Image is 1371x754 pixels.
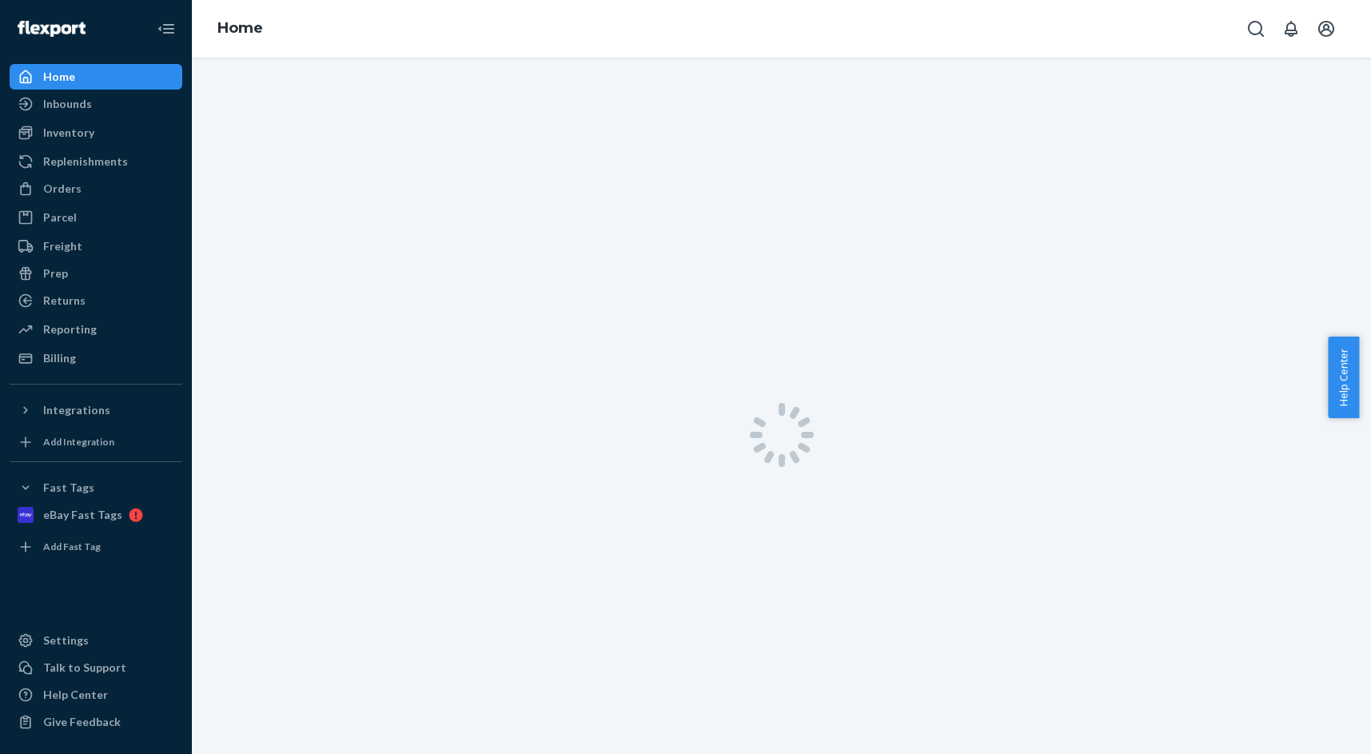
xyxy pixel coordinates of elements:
div: Home [43,69,75,85]
a: Replenishments [10,149,182,174]
a: Settings [10,628,182,653]
a: Help Center [10,682,182,708]
a: Talk to Support [10,655,182,680]
div: Returns [43,293,86,309]
div: Inventory [43,125,94,141]
a: Home [217,19,263,37]
a: Prep [10,261,182,286]
button: Help Center [1328,337,1359,418]
a: Reporting [10,317,182,342]
div: Integrations [43,402,110,418]
div: Prep [43,265,68,281]
div: Reporting [43,321,97,337]
ol: breadcrumbs [205,6,276,52]
div: Parcel [43,209,77,225]
a: Inventory [10,120,182,146]
div: Add Fast Tag [43,540,101,553]
div: Talk to Support [43,660,126,676]
a: Add Integration [10,429,182,455]
a: Inbounds [10,91,182,117]
button: Integrations [10,397,182,423]
button: Open account menu [1310,13,1342,45]
button: Open Search Box [1240,13,1272,45]
div: Add Integration [43,435,114,449]
div: Billing [43,350,76,366]
div: Inbounds [43,96,92,112]
a: Parcel [10,205,182,230]
button: Fast Tags [10,475,182,501]
div: Help Center [43,687,108,703]
a: Home [10,64,182,90]
button: Give Feedback [10,709,182,735]
div: Replenishments [43,154,128,170]
a: Returns [10,288,182,313]
a: eBay Fast Tags [10,502,182,528]
div: Fast Tags [43,480,94,496]
button: Open notifications [1275,13,1307,45]
a: Billing [10,345,182,371]
button: Close Navigation [150,13,182,45]
div: Settings [43,632,89,648]
div: Orders [43,181,82,197]
div: eBay Fast Tags [43,507,122,523]
a: Freight [10,233,182,259]
img: Flexport logo [18,21,86,37]
div: Freight [43,238,82,254]
div: Give Feedback [43,714,121,730]
a: Orders [10,176,182,201]
a: Add Fast Tag [10,534,182,560]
